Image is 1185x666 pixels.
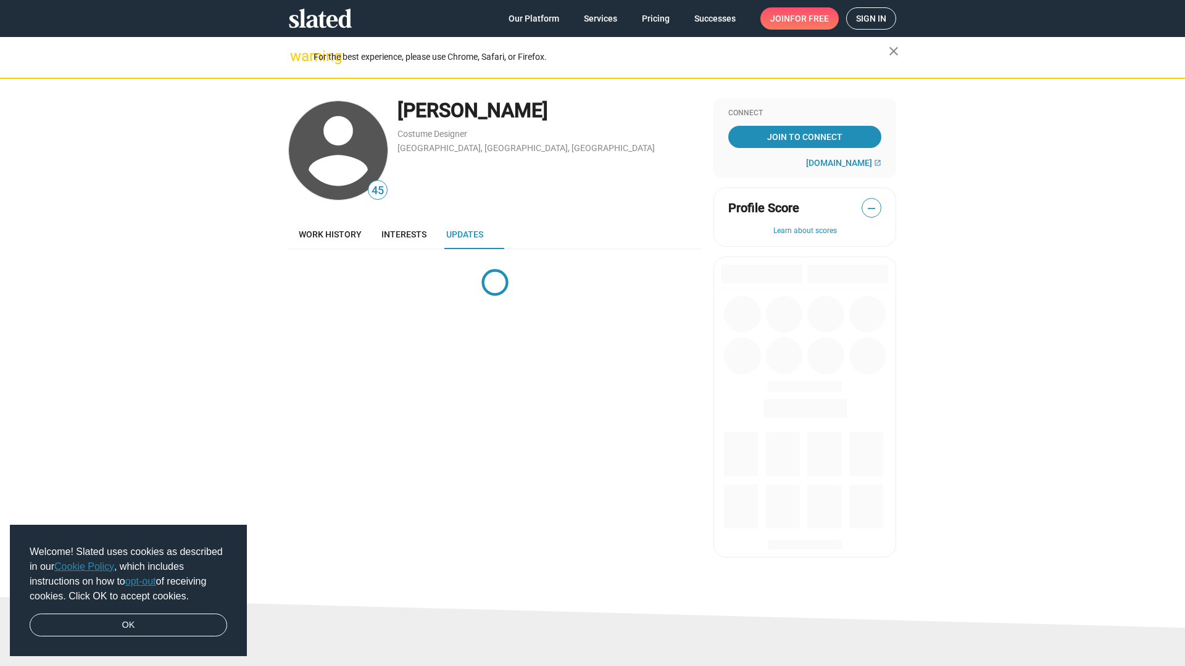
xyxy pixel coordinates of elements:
a: Join To Connect [728,126,881,148]
div: [PERSON_NAME] [397,97,701,124]
span: Services [584,7,617,30]
span: Profile Score [728,200,799,216]
span: Pricing [642,7,670,30]
a: Joinfor free [760,7,839,30]
span: Sign in [856,8,886,29]
button: Learn about scores [728,226,881,236]
div: For the best experience, please use Chrome, Safari, or Firefox. [314,49,889,65]
a: [GEOGRAPHIC_DATA], [GEOGRAPHIC_DATA], [GEOGRAPHIC_DATA] [397,143,655,153]
span: for free [790,7,829,30]
div: Connect [728,109,881,118]
a: Pricing [632,7,680,30]
span: Welcome! Slated uses cookies as described in our , which includes instructions on how to of recei... [30,545,227,604]
span: Our Platform [509,7,559,30]
span: [DOMAIN_NAME] [806,158,872,168]
a: Costume Designer [397,129,467,139]
a: Sign in [846,7,896,30]
a: Interests [372,220,436,249]
span: — [862,200,881,216]
mat-icon: close [886,44,901,59]
span: Join To Connect [731,126,879,148]
a: opt-out [125,576,156,586]
a: [DOMAIN_NAME] [806,158,881,168]
a: Successes [684,7,746,30]
div: cookieconsent [10,525,247,657]
span: Interests [381,229,426,239]
mat-icon: open_in_new [874,159,881,166]
a: Cookie Policy [54,561,114,572]
span: Updates [446,229,483,239]
span: Join [770,7,829,30]
a: Services [574,7,627,30]
a: Updates [436,220,493,249]
a: Our Platform [499,7,569,30]
a: Work history [289,220,372,249]
a: dismiss cookie message [30,614,227,637]
span: 45 [368,183,387,199]
mat-icon: warning [290,49,305,64]
span: Work history [299,229,362,239]
span: Successes [694,7,736,30]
